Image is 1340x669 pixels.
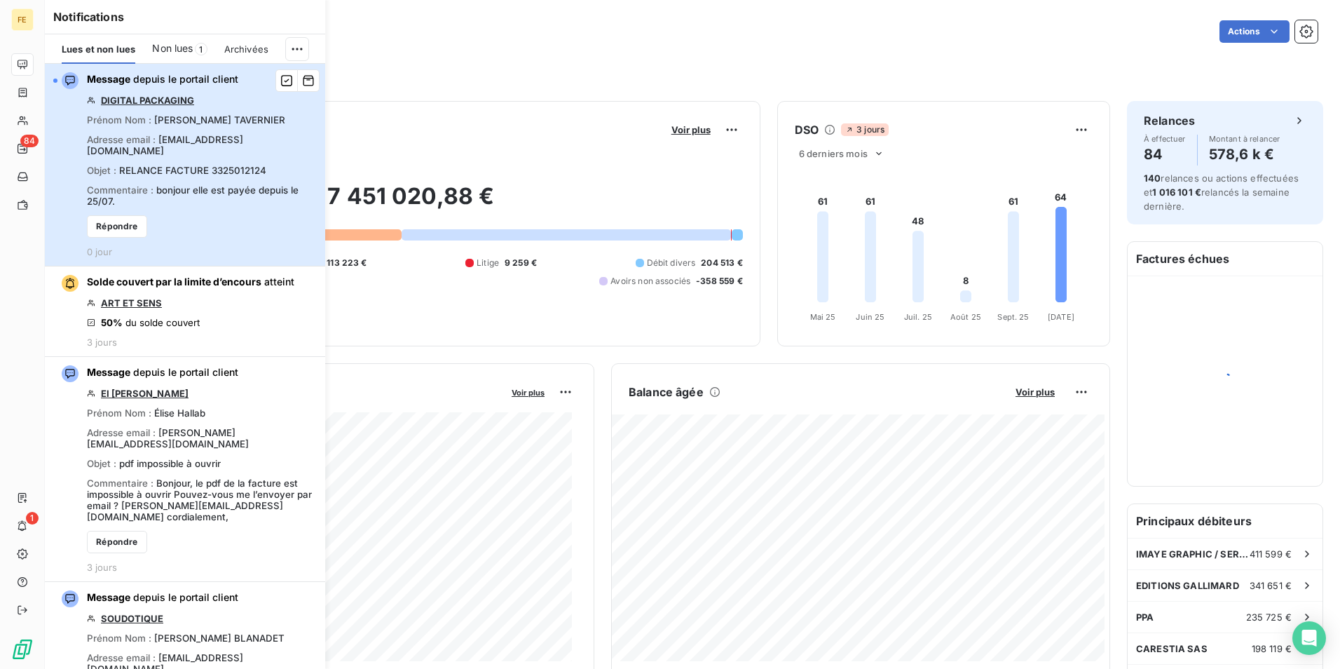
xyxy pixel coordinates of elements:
h6: Notifications [53,8,317,25]
span: du solde couvert [125,317,200,328]
div: Adresse email : [87,134,317,156]
span: pdf impossible à ouvrir [119,458,221,469]
img: Logo LeanPay [11,638,34,661]
span: 1 [195,43,207,55]
span: 411 599 € [1250,548,1292,560]
tspan: Juin 25 [856,312,884,322]
span: 0 jour [87,246,112,257]
div: FE [11,8,34,31]
span: 84 [20,135,39,147]
tspan: [DATE] [1048,312,1074,322]
button: Message depuis le portail clientEI [PERSON_NAME]Prénom Nom : Élise HallabAdresse email : [PERSON_... [45,357,325,582]
span: depuis le portail client [87,72,238,86]
button: Message depuis le portail clientDIGITAL PACKAGINGPrénom Nom : [PERSON_NAME] TAVERNIERAdresse emai... [45,64,325,266]
span: 3 jours [87,337,117,348]
span: 1 016 101 € [1152,187,1201,198]
h2: 7 451 020,88 € [79,182,743,224]
span: Archivées [224,43,268,55]
a: ART ET SENS [101,297,162,309]
span: Avoirs non associés [610,275,690,288]
div: Prénom Nom : [87,114,285,126]
h4: 578,6 k € [1209,143,1280,165]
h6: Principaux débiteurs [1128,504,1322,538]
span: À effectuer [1144,135,1186,143]
button: Voir plus [1011,386,1059,398]
span: Bonjour, le pdf de la facture est impossible à ouvrir Pouvez-vous me l’envoyer par email ? [PERSO... [87,478,312,522]
span: Voir plus [1016,386,1055,398]
span: Lues et non lues [62,43,135,55]
button: Actions [1219,20,1290,43]
span: 3 jours [87,562,117,573]
span: Message [87,591,130,603]
span: Litige [477,257,499,269]
span: relances ou actions effectuées et relancés la semaine dernière. [1144,173,1299,212]
div: Objet : [87,458,221,469]
a: DIGITAL PACKAGING [101,95,194,106]
div: Commentaire : [87,184,317,207]
span: Solde couvert par la limite d’encours [87,276,261,288]
span: [PERSON_NAME] BLANADET [154,633,285,644]
span: 9 259 € [505,257,537,269]
h6: Factures échues [1128,242,1322,276]
span: Non lues [152,41,193,55]
span: Débit divers [647,257,696,269]
span: depuis le portail client [87,590,238,604]
span: -358 559 € [696,275,743,288]
span: 198 119 € [1252,643,1292,654]
h6: Relances [1144,112,1195,129]
div: Objet : [87,165,266,176]
button: Répondre [87,531,147,553]
span: 341 651 € [1250,580,1292,591]
h6: Balance âgée [629,384,704,400]
span: 6 derniers mois [799,148,868,159]
tspan: Sept. 25 [997,312,1029,322]
span: [EMAIL_ADDRESS][DOMAIN_NAME] [87,134,243,156]
span: Message [87,366,130,378]
span: Élise Hallab [154,407,205,419]
div: Adresse email : [87,427,317,450]
span: Message [87,73,130,85]
div: Open Intercom Messenger [1292,621,1326,655]
button: Répondre [87,215,147,238]
span: atteint [264,276,294,288]
div: Commentaire : [87,478,317,522]
tspan: Août 25 [950,312,981,322]
div: Prénom Nom : [87,633,285,644]
span: 3 jours [841,123,889,136]
span: 140 [1144,173,1161,184]
tspan: Juil. 25 [904,312,932,322]
span: 50% [101,317,123,328]
button: Voir plus [667,123,715,136]
span: EDITIONS GALLIMARD [1136,580,1239,591]
span: 1 [26,512,39,525]
span: CARESTIA SAS [1136,643,1208,654]
span: Voir plus [512,388,545,398]
span: RELANCE FACTURE 3325012124 [119,165,266,176]
span: Voir plus [671,124,711,135]
span: bonjour elle est payée depuis le 25/07. [87,184,299,207]
span: 204 513 € [701,257,742,269]
div: Prénom Nom : [87,407,205,419]
span: depuis le portail client [87,365,238,379]
span: [PERSON_NAME] TAVERNIER [154,114,285,126]
span: Montant à relancer [1209,135,1280,143]
span: IMAYE GRAPHIC / SERVICE COMPTA [1136,548,1250,560]
span: 6 113 223 € [319,257,367,269]
button: Voir plus [507,386,549,398]
a: EI [PERSON_NAME] [101,388,189,399]
h6: DSO [795,121,819,138]
h4: 84 [1144,143,1186,165]
a: SOUDOTIQUE [101,613,163,624]
span: 235 725 € [1246,611,1292,623]
span: [PERSON_NAME][EMAIL_ADDRESS][DOMAIN_NAME] [87,427,249,450]
button: Solde couvert par la limite d’encours atteintART ET SENS50% du solde couvert3 jours [45,266,325,357]
tspan: Mai 25 [809,312,835,322]
span: PPA [1136,611,1154,623]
